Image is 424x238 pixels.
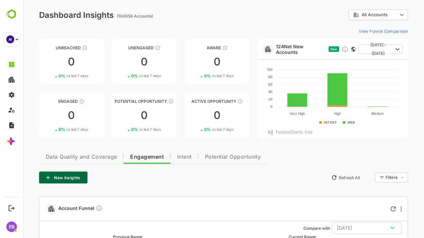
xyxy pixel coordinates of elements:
[7,204,16,213] button: Logout
[145,99,150,104] div: These accounts are MQAs and can be passed on to Inside Sales
[367,206,373,212] div: Refresh
[341,41,370,58] span: [DATE] - [DATE]
[108,73,137,78] div: 0 %
[16,110,81,121] div: 0
[35,73,65,78] div: 0 %
[35,127,65,132] div: 0 %
[73,205,79,213] div: Compare Funnel to any previous dates, and click on any plot in the current funnel to view the det...
[247,104,249,108] text: 0
[43,73,65,78] span: vs last 7 days
[199,45,204,51] div: These accounts have just entered the buying cycle and need further nurturing
[245,82,249,86] text: 60
[214,99,220,104] div: These accounts have open opportunities which might be at any of the Sales Stages
[348,111,361,115] text: Medium
[328,47,333,52] div: This card does not support filter and segments
[333,26,385,36] button: View Funnel Comparison
[108,127,137,132] div: 0 %
[89,45,154,50] div: Unengaged
[267,111,282,116] text: Very High
[245,90,249,94] text: 40
[23,154,94,160] span: Data Quality and Coverage
[107,154,141,160] span: Engagement
[16,93,81,138] a: EngagedThese accounts are warm, further nurturing would qualify them to MQAs00%vs last 7 days
[377,206,379,212] div: More
[161,110,226,121] div: 0
[6,35,14,43] div: AI
[161,99,226,104] div: Active Opportunity
[161,39,226,85] a: AwareThese accounts have just entered the buying cycle and need further nurturing00%vs last 7 days
[161,57,226,67] div: 0
[339,12,364,17] span: All Accounts
[161,45,226,50] div: Aware
[335,45,380,54] button: [DATE] - [DATE]
[305,172,340,183] button: Refresh All
[244,67,249,71] text: 100
[89,93,154,138] a: Potential OpportunityThese accounts are MQAs and can be passed on to Inside Sales00%vs last 7 days
[319,46,325,53] div: Discover new ICP-fit accounts showing engagement — via intent surges, anonymous website visits, L...
[16,45,81,50] div: Unreached
[116,73,137,78] span: vs last 7 days
[307,47,314,51] span: New
[56,99,61,104] div: These accounts are warm, further nurturing would qualify them to MQAs
[116,127,137,132] span: vs last 7 days
[59,45,64,51] div: These accounts have not been engaged with for a defined time period
[154,154,169,160] span: Intent
[245,97,249,101] text: 20
[89,99,154,104] div: Potential Opportunity
[3,8,20,20] img: BambooboxLogoMark.f1c84d78b4c51b1a7b5f700c9845e183.svg
[43,127,65,132] span: vs last 7 days
[89,110,154,121] div: 0
[16,172,64,183] button: New Insights
[181,127,210,132] div: 0 %
[94,14,132,19] ag: (104958 Accounts)
[362,175,374,180] div: Filters
[182,154,238,160] span: Potential Opportunity
[16,99,81,104] div: Engaged
[132,45,137,51] div: These accounts have not shown enough engagement and need nurturing
[181,73,210,78] div: 0 %
[245,75,249,79] text: 80
[189,73,210,78] span: vs last 7 days
[161,93,226,138] a: Active OpportunityThese accounts have open opportunities which might be at any of the Sales Stage...
[6,221,17,232] div: EB
[189,127,210,132] span: vs last 7 days
[16,57,81,67] div: 0
[330,12,374,18] div: All Accounts
[280,226,307,231] ag: Compare with
[89,39,154,85] a: UnengagedThese accounts have not shown enough engagement and need nurturing00%vs last 7 days
[253,44,303,55] a: 124Net New Accounts
[89,57,154,67] div: 0
[314,224,373,232] div: [DATE]
[16,10,90,20] div: Dashboard Insights
[16,39,81,85] a: UnreachedThese accounts have not been engaged with for a defined time period00%vs last 7 days
[311,111,318,116] text: High
[308,222,379,234] button: [DATE]
[362,172,385,183] div: Filters
[325,9,385,21] div: All Accounts
[35,205,79,213] span: Account Funnel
